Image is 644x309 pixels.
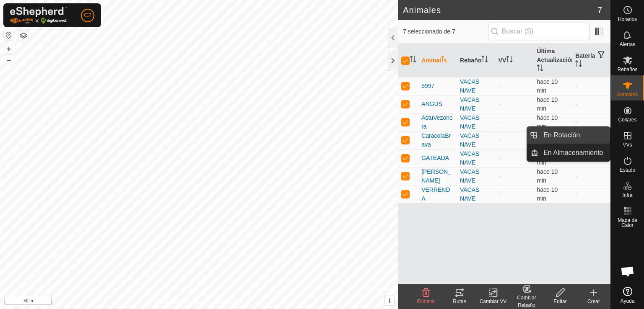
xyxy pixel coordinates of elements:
[460,113,492,131] div: VACAS NAVE
[577,298,610,305] div: Crear
[622,193,632,198] span: Infra
[460,185,492,203] div: VACAS NAVE
[537,186,558,202] span: 28 ago 2025, 23:07
[537,168,558,184] span: 28 ago 2025, 23:07
[421,167,453,185] span: [PERSON_NAME]
[460,167,492,185] div: VACAS NAVE
[4,30,14,40] button: Restablecer Mapa
[421,185,453,203] span: VERRENDA
[618,17,637,22] span: Horarios
[499,173,501,179] app-display-virtual-paddock-transition: -
[538,127,610,144] a: En Rotación
[537,150,558,166] span: 28 ago 2025, 23:06
[84,11,91,20] span: C2
[460,95,492,113] div: VACAS NAVE
[506,57,513,64] p-sorticon: Activar para ordenar
[488,23,589,40] input: Buscar (S)
[527,144,610,161] li: En Almacenamiento
[527,127,610,144] li: En Rotación
[4,44,14,54] button: +
[389,297,390,304] span: i
[533,44,572,77] th: Última Actualización
[403,27,488,36] span: 7 seleccionado de 7
[4,55,14,65] button: –
[537,66,543,72] p-sorticon: Activar para ordenar
[611,283,644,307] a: Ayuda
[538,144,610,161] a: En Almacenamiento
[499,100,501,107] app-display-virtual-paddock-transition: -
[460,77,492,95] div: VACAS NAVE
[410,57,416,64] p-sorticon: Activar para ordenar
[572,77,610,95] td: -
[575,62,582,68] p-sorticon: Activar para ordenar
[418,44,457,77] th: Animal
[543,298,577,305] div: Editar
[537,114,558,130] span: 28 ago 2025, 23:06
[421,100,442,108] span: ANGUS
[572,44,610,77] th: Batería
[623,142,632,147] span: VVs
[421,154,449,162] span: GATEADA
[620,42,635,47] span: Alertas
[421,82,434,90] span: 5997
[572,167,610,185] td: -
[597,4,602,16] span: 7
[621,299,635,304] span: Ayuda
[421,131,453,149] span: CaracolaBrava
[620,167,635,173] span: Estado
[214,298,242,306] a: Contáctenos
[617,92,638,97] span: Animales
[495,44,534,77] th: VV
[572,113,610,131] td: -
[385,296,394,305] button: i
[403,5,597,15] h2: Animales
[476,298,510,305] div: Cambiar VV
[615,259,640,284] a: Chat abierto
[617,67,637,72] span: Rebaños
[537,96,558,112] span: 28 ago 2025, 23:07
[572,185,610,203] td: -
[457,44,495,77] th: Rebaño
[441,57,448,64] p-sorticon: Activar para ordenar
[499,191,501,197] app-display-virtual-paddock-transition: -
[10,7,67,24] img: Logo Gallagher
[499,118,501,125] app-display-virtual-paddock-transition: -
[481,57,488,64] p-sorticon: Activar para ordenar
[499,154,501,161] app-display-virtual-paddock-transition: -
[572,95,610,113] td: -
[417,299,435,304] span: Eliminar
[510,294,543,309] div: Cambiar Rebaño
[499,82,501,89] app-display-virtual-paddock-transition: -
[460,149,492,167] div: VACAS NAVE
[18,31,29,41] button: Capas del Mapa
[421,113,453,131] span: AstuVezonera
[499,136,501,143] app-display-virtual-paddock-transition: -
[460,131,492,149] div: VACAS NAVE
[543,130,580,140] span: En Rotación
[543,148,603,158] span: En Almacenamiento
[618,117,636,122] span: Collares
[613,218,642,228] span: Mapa de Calor
[537,78,558,94] span: 28 ago 2025, 23:07
[156,298,204,306] a: Política de Privacidad
[443,298,476,305] div: Rutas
